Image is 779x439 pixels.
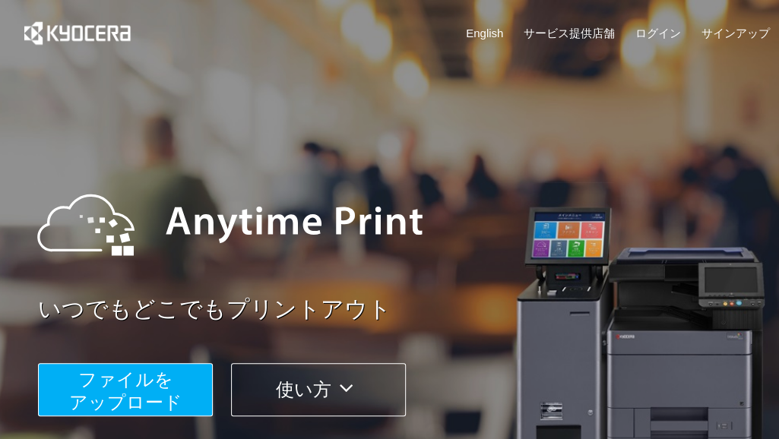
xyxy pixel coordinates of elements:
[635,25,681,41] a: ログイン
[231,363,406,416] button: 使い方
[466,25,503,41] a: English
[38,363,213,416] button: ファイルを​​アップロード
[701,25,770,41] a: サインアップ
[524,25,615,41] a: サービス提供店舗
[38,293,779,326] a: いつでもどこでもプリントアウト
[69,369,182,412] span: ファイルを ​​アップロード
